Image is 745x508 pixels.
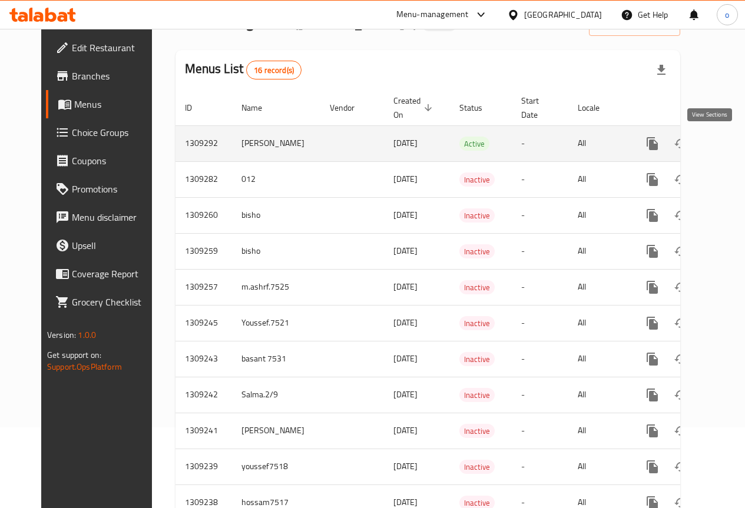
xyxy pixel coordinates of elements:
span: Edit Restaurant [72,41,156,55]
td: - [512,197,568,233]
span: o [725,8,729,21]
a: Menu disclaimer [46,203,165,231]
a: Coverage Report [46,260,165,288]
span: Active [459,137,489,151]
td: All [568,305,629,341]
span: Menu disclaimer [72,210,156,224]
td: - [512,269,568,305]
div: Inactive [459,352,495,366]
a: Promotions [46,175,165,203]
span: Version: [47,327,76,343]
span: Grocery Checklist [72,295,156,309]
div: Inactive [459,460,495,474]
span: Upsell [72,238,156,253]
a: Choice Groups [46,118,165,147]
td: - [512,377,568,413]
td: bisho [232,197,320,233]
a: Upsell [46,231,165,260]
span: Start Date [521,94,554,122]
div: Inactive [459,316,495,330]
td: 1309243 [176,341,232,377]
td: - [512,233,568,269]
span: [DATE] [393,279,418,294]
td: All [568,197,629,233]
button: more [638,309,667,337]
td: 1309259 [176,233,232,269]
td: All [568,377,629,413]
td: 1309257 [176,269,232,305]
span: [DATE] [393,171,418,187]
a: Grocery Checklist [46,288,165,316]
span: Branches [72,69,156,83]
td: Salma.2/9 [232,377,320,413]
button: Change Status [667,201,695,230]
div: Export file [647,56,676,84]
span: Inactive [459,245,495,258]
button: more [638,345,667,373]
button: more [638,417,667,445]
div: Inactive [459,244,495,258]
span: Created On [393,94,436,122]
button: more [638,381,667,409]
span: Inactive [459,209,495,223]
button: Change Status [667,165,695,194]
span: Status [459,101,498,115]
span: [DATE] [393,135,418,151]
span: Locale [578,101,615,115]
button: more [638,130,667,158]
span: [DATE] [393,423,418,438]
td: All [568,161,629,197]
button: more [638,165,667,194]
span: [DATE] [393,351,418,366]
span: Vendor [330,101,370,115]
td: 1309242 [176,377,232,413]
span: Inactive [459,281,495,294]
td: All [568,341,629,377]
a: Menus [46,90,165,118]
button: more [638,273,667,301]
span: Menus [74,97,156,111]
button: more [638,237,667,265]
span: 1.0.0 [78,327,96,343]
td: 1309282 [176,161,232,197]
td: youssef7518 [232,449,320,484]
button: more [638,201,667,230]
span: Inactive [459,317,495,330]
div: [GEOGRAPHIC_DATA] [524,8,602,21]
td: All [568,269,629,305]
span: Inactive [459,389,495,402]
span: Add New Menu [598,18,671,32]
a: Coupons [46,147,165,175]
td: - [512,449,568,484]
h2: Menus List [185,60,302,79]
span: Promotions [72,182,156,196]
td: - [512,305,568,341]
a: Support.OpsPlatform [47,359,122,374]
button: Change Status [667,130,695,158]
span: [DATE] [393,459,418,474]
span: ID [185,101,207,115]
span: Inactive [459,353,495,366]
span: Inactive [459,173,495,187]
span: Coupons [72,154,156,168]
button: Change Status [667,237,695,265]
span: 16 record(s) [247,65,301,76]
span: Name [241,101,277,115]
td: [PERSON_NAME] [232,125,320,161]
td: 1309241 [176,413,232,449]
td: - [512,161,568,197]
td: basant 7531 [232,341,320,377]
td: All [568,449,629,484]
td: bisho [232,233,320,269]
button: Change Status [667,273,695,301]
button: Change Status [667,417,695,445]
td: - [512,413,568,449]
div: Total records count [246,61,302,79]
button: Change Status [667,345,695,373]
span: Inactive [459,424,495,438]
div: Inactive [459,388,495,402]
button: Change Status [667,309,695,337]
span: [DATE] [393,243,418,258]
td: 1309245 [176,305,232,341]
